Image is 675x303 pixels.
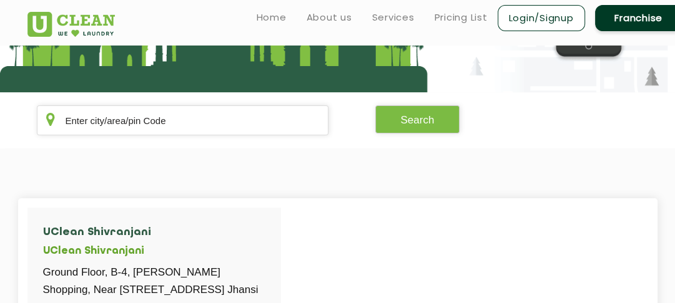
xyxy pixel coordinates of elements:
button: Search [375,105,460,133]
h4: UClean Shivranjani [43,226,265,239]
img: UClean Laundry and Dry Cleaning [27,12,116,37]
a: Pricing List [435,10,488,25]
a: Home [257,10,287,25]
a: About us [307,10,352,25]
a: Services [372,10,415,25]
input: Enter city/area/pin Code [37,105,328,135]
a: Login/Signup [498,5,585,31]
h5: UClean Shivranjani [43,246,265,257]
